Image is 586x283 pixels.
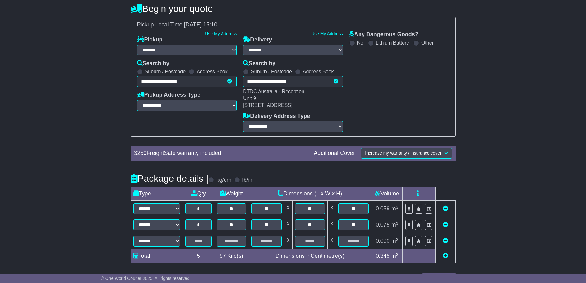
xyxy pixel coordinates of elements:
[376,205,390,212] span: 0.059
[376,238,390,244] span: 0.000
[349,31,418,38] label: Any Dangerous Goods?
[197,69,228,74] label: Address Book
[371,187,403,201] td: Volume
[137,36,163,43] label: Pickup
[365,151,441,156] span: Increase my warranty / insurance cover
[443,238,448,244] a: Remove this item
[205,31,237,36] a: Use My Address
[137,92,201,98] label: Pickup Address Type
[311,31,343,36] a: Use My Address
[101,276,191,281] span: © One World Courier 2025. All rights reserved.
[396,205,398,209] sup: 3
[220,253,226,259] span: 97
[284,201,292,217] td: x
[183,249,214,263] td: 5
[284,233,292,249] td: x
[328,217,336,233] td: x
[391,238,398,244] span: m
[391,253,398,259] span: m
[243,36,272,43] label: Delivery
[443,253,448,259] a: Add new item
[184,22,217,28] span: [DATE] 15:10
[376,222,390,228] span: 0.075
[243,113,310,120] label: Delivery Address Type
[131,173,209,184] h4: Package details |
[328,233,336,249] td: x
[251,69,292,74] label: Suburb / Postcode
[328,201,336,217] td: x
[243,89,304,94] span: DTDC Australia - Reception
[131,249,183,263] td: Total
[137,60,169,67] label: Search by
[183,187,214,201] td: Qty
[131,3,456,14] h4: Begin your quote
[376,253,390,259] span: 0.345
[145,69,186,74] label: Suburb / Postcode
[249,249,371,263] td: Dimensions in Centimetre(s)
[249,187,371,201] td: Dimensions (L x W x H)
[243,103,292,108] span: [STREET_ADDRESS]
[396,221,398,226] sup: 3
[243,60,275,67] label: Search by
[242,177,252,184] label: lb/in
[396,237,398,242] sup: 3
[443,222,448,228] a: Remove this item
[214,249,249,263] td: Kilo(s)
[137,150,147,156] span: 250
[396,252,398,257] sup: 3
[421,40,434,46] label: Other
[391,205,398,212] span: m
[134,22,452,28] div: Pickup Local Time:
[443,205,448,212] a: Remove this item
[303,69,334,74] label: Address Book
[357,40,363,46] label: No
[391,222,398,228] span: m
[216,177,231,184] label: kg/cm
[284,217,292,233] td: x
[214,187,249,201] td: Weight
[131,187,183,201] td: Type
[361,148,452,159] button: Increase my warranty / insurance cover
[131,150,311,157] div: $ FreightSafe warranty included
[243,96,256,101] span: Unit 9
[376,40,409,46] label: Lithium Battery
[311,150,358,157] div: Additional Cover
